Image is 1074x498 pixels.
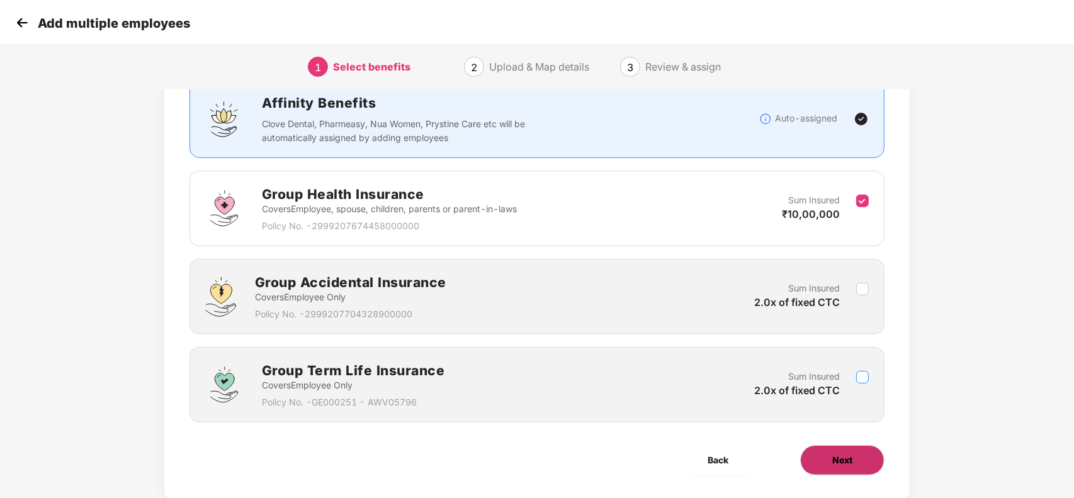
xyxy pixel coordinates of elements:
[788,370,840,383] p: Sum Insured
[262,360,445,381] h2: Group Term Life Insurance
[262,219,517,233] p: Policy No. - 2999207674458000000
[627,61,633,74] span: 3
[489,57,589,77] div: Upload & Map details
[788,193,840,207] p: Sum Insured
[262,202,517,216] p: Covers Employee, spouse, children, parents or parent-in-laws
[255,290,446,304] p: Covers Employee Only
[38,16,190,31] p: Add multiple employees
[13,13,31,32] img: svg+xml;base64,PHN2ZyB4bWxucz0iaHR0cDovL3d3dy53My5vcmcvMjAwMC9zdmciIHdpZHRoPSIzMCIgaGVpZ2h0PSIzMC...
[255,307,446,321] p: Policy No. - 2999207704328900000
[262,184,517,205] h2: Group Health Insurance
[205,100,243,138] img: svg+xml;base64,PHN2ZyBpZD0iQWZmaW5pdHlfQmVuZWZpdHMiIGRhdGEtbmFtZT0iQWZmaW5pdHkgQmVuZWZpdHMiIHhtbG...
[205,366,243,404] img: svg+xml;base64,PHN2ZyBpZD0iR3JvdXBfVGVybV9MaWZlX0luc3VyYW5jZSIgZGF0YS1uYW1lPSJHcm91cCBUZXJtIExpZm...
[754,384,840,397] span: 2.0x of fixed CTC
[782,208,840,220] span: ₹10,00,000
[775,111,837,125] p: Auto-assigned
[205,277,236,317] img: svg+xml;base64,PHN2ZyB4bWxucz0iaHR0cDovL3d3dy53My5vcmcvMjAwMC9zdmciIHdpZHRoPSI0OS4zMjEiIGhlaWdodD...
[262,378,445,392] p: Covers Employee Only
[315,61,321,74] span: 1
[754,296,840,308] span: 2.0x of fixed CTC
[333,57,410,77] div: Select benefits
[854,111,869,127] img: svg+xml;base64,PHN2ZyBpZD0iVGljay0yNHgyNCIgeG1sbnM9Imh0dHA6Ly93d3cudzMub3JnLzIwMDAvc3ZnIiB3aWR0aD...
[255,272,446,293] h2: Group Accidental Insurance
[759,113,772,125] img: svg+xml;base64,PHN2ZyBpZD0iSW5mb18tXzMyeDMyIiBkYXRhLW5hbWU9IkluZm8gLSAzMngzMiIgeG1sbnM9Imh0dHA6Ly...
[832,453,852,467] span: Next
[788,281,840,295] p: Sum Insured
[262,395,445,409] p: Policy No. - GE000251 - AWV05796
[708,453,728,467] span: Back
[205,190,243,227] img: svg+xml;base64,PHN2ZyBpZD0iR3JvdXBfSGVhbHRoX0luc3VyYW5jZSIgZGF0YS1uYW1lPSJHcm91cCBIZWFsdGggSW5zdX...
[471,61,477,74] span: 2
[262,93,714,113] h2: Affinity Benefits
[262,117,533,145] p: Clove Dental, Pharmeasy, Nua Women, Prystine Care etc will be automatically assigned by adding em...
[676,445,760,475] button: Back
[800,445,885,475] button: Next
[645,57,721,77] div: Review & assign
